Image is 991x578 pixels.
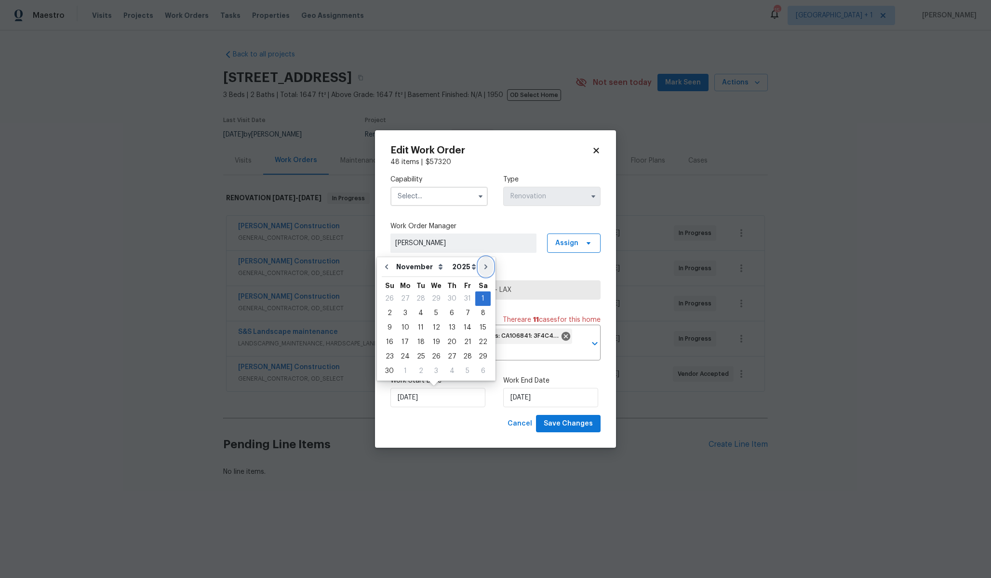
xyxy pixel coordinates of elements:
[475,350,491,363] div: 29
[413,292,429,305] div: 28
[397,306,413,320] div: Mon Nov 03 2025
[399,285,592,295] span: [PERSON_NAME] Construction - LAX
[413,350,429,363] div: 25
[460,364,475,378] div: Fri Dec 05 2025
[460,335,475,349] div: Fri Nov 21 2025
[429,292,444,305] div: 29
[382,364,397,378] div: 30
[413,320,429,335] div: Tue Nov 11 2025
[429,349,444,364] div: Wed Nov 26 2025
[382,364,397,378] div: Sun Nov 30 2025
[503,376,601,385] label: Work End Date
[444,306,460,320] div: 6
[447,282,456,289] abbr: Thursday
[479,282,488,289] abbr: Saturday
[413,306,429,320] div: Tue Nov 04 2025
[429,291,444,306] div: Wed Oct 29 2025
[444,291,460,306] div: Thu Oct 30 2025
[444,335,460,349] div: Thu Nov 20 2025
[382,320,397,335] div: Sun Nov 09 2025
[444,320,460,335] div: Thu Nov 13 2025
[475,306,491,320] div: 8
[460,349,475,364] div: Fri Nov 28 2025
[475,335,491,349] div: 22
[390,268,601,278] label: Trade Partner
[475,349,491,364] div: Sat Nov 29 2025
[426,159,451,165] span: $ 57320
[397,321,413,334] div: 10
[431,282,442,289] abbr: Wednesday
[479,257,493,276] button: Go to next month
[588,337,602,350] button: Open
[475,306,491,320] div: Sat Nov 08 2025
[382,349,397,364] div: Sun Nov 23 2025
[397,335,413,349] div: Mon Nov 17 2025
[390,146,592,155] h2: Edit Work Order
[460,350,475,363] div: 28
[475,292,491,305] div: 1
[382,350,397,363] div: 23
[444,321,460,334] div: 13
[413,335,429,349] div: 18
[397,349,413,364] div: Mon Nov 24 2025
[460,292,475,305] div: 31
[429,350,444,363] div: 26
[475,321,491,334] div: 15
[429,320,444,335] div: Wed Nov 12 2025
[475,291,491,306] div: Sat Nov 01 2025
[444,349,460,364] div: Thu Nov 27 2025
[397,364,413,378] div: 1
[429,306,444,320] div: 5
[397,320,413,335] div: Mon Nov 10 2025
[460,335,475,349] div: 21
[475,335,491,349] div: Sat Nov 22 2025
[460,306,475,320] div: Fri Nov 07 2025
[397,291,413,306] div: Mon Oct 27 2025
[397,364,413,378] div: Mon Dec 01 2025
[382,292,397,305] div: 26
[382,291,397,306] div: Sun Oct 26 2025
[397,350,413,363] div: 24
[429,364,444,378] div: 3
[400,282,411,289] abbr: Monday
[503,388,598,407] input: M/D/YYYY
[379,257,394,276] button: Go to previous month
[544,418,593,430] span: Save Changes
[429,335,444,349] div: Wed Nov 19 2025
[394,260,450,274] select: Month
[429,321,444,334] div: 12
[382,306,397,320] div: Sun Nov 02 2025
[450,260,479,274] select: Year
[390,388,485,407] input: M/D/YYYY
[460,291,475,306] div: Fri Oct 31 2025
[460,364,475,378] div: 5
[397,335,413,349] div: 17
[555,238,578,248] span: Assign
[533,317,539,323] span: 11
[464,282,471,289] abbr: Friday
[475,320,491,335] div: Sat Nov 15 2025
[413,321,429,334] div: 11
[444,306,460,320] div: Thu Nov 06 2025
[413,335,429,349] div: Tue Nov 18 2025
[475,364,491,378] div: Sat Dec 06 2025
[503,175,601,184] label: Type
[397,306,413,320] div: 3
[413,291,429,306] div: Tue Oct 28 2025
[390,221,601,231] label: Work Order Manager
[444,364,460,378] div: 4
[382,306,397,320] div: 2
[503,187,601,206] input: Select...
[508,418,532,430] span: Cancel
[503,315,601,325] span: There are case s for this home
[413,349,429,364] div: Tue Nov 25 2025
[475,191,486,202] button: Show options
[475,364,491,378] div: 6
[390,175,488,184] label: Capability
[382,335,397,349] div: Sun Nov 16 2025
[390,157,601,167] div: 48 items |
[429,306,444,320] div: Wed Nov 05 2025
[413,306,429,320] div: 4
[504,415,536,433] button: Cancel
[444,364,460,378] div: Thu Dec 04 2025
